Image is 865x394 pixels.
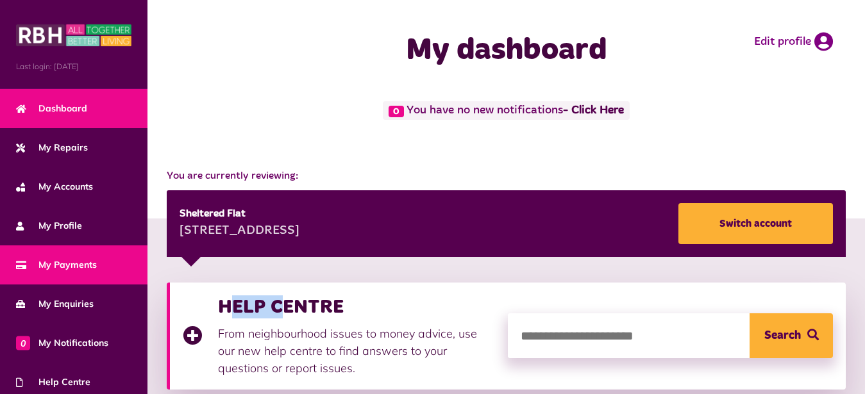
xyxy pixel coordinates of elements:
[180,206,299,222] div: Sheltered Flat
[180,222,299,241] div: [STREET_ADDRESS]
[340,32,673,69] h1: My dashboard
[16,375,90,389] span: Help Centre
[764,313,801,358] span: Search
[754,32,833,51] a: Edit profile
[16,336,30,350] span: 0
[678,203,833,244] a: Switch account
[16,219,82,233] span: My Profile
[16,258,97,272] span: My Payments
[750,313,833,358] button: Search
[16,102,87,115] span: Dashboard
[218,295,495,318] h3: HELP CENTRE
[218,325,495,377] p: From neighbourhood issues to money advice, use our new help centre to find answers to your questi...
[16,61,131,72] span: Last login: [DATE]
[16,22,131,48] img: MyRBH
[167,168,846,184] span: You are currently reviewing:
[563,105,624,117] a: - Click Here
[389,106,404,117] span: 0
[16,336,108,350] span: My Notifications
[16,297,94,311] span: My Enquiries
[383,101,630,120] span: You have no new notifications
[16,180,93,193] span: My Accounts
[16,141,88,154] span: My Repairs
